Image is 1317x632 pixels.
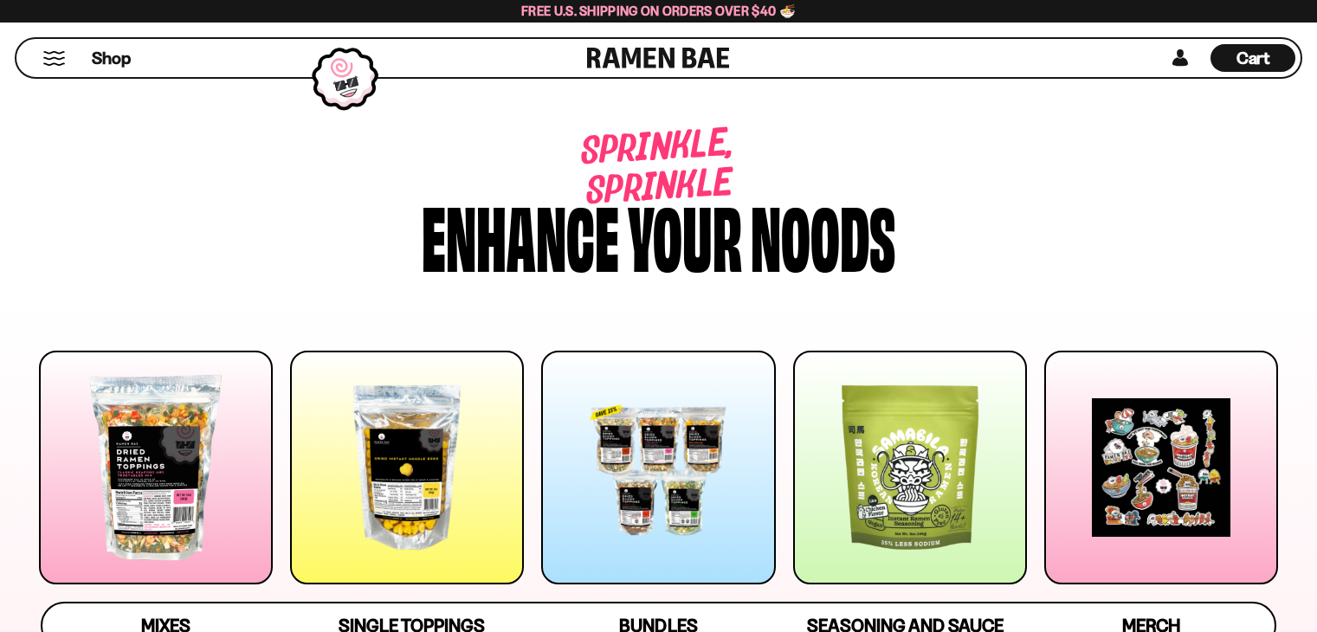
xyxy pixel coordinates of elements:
div: Enhance [422,193,619,275]
span: Cart [1236,48,1270,68]
a: Shop [92,44,131,72]
button: Mobile Menu Trigger [42,51,66,66]
span: Free U.S. Shipping on Orders over $40 🍜 [521,3,796,19]
div: Cart [1210,39,1295,77]
div: noods [751,193,895,275]
div: your [628,193,742,275]
span: Shop [92,47,131,70]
